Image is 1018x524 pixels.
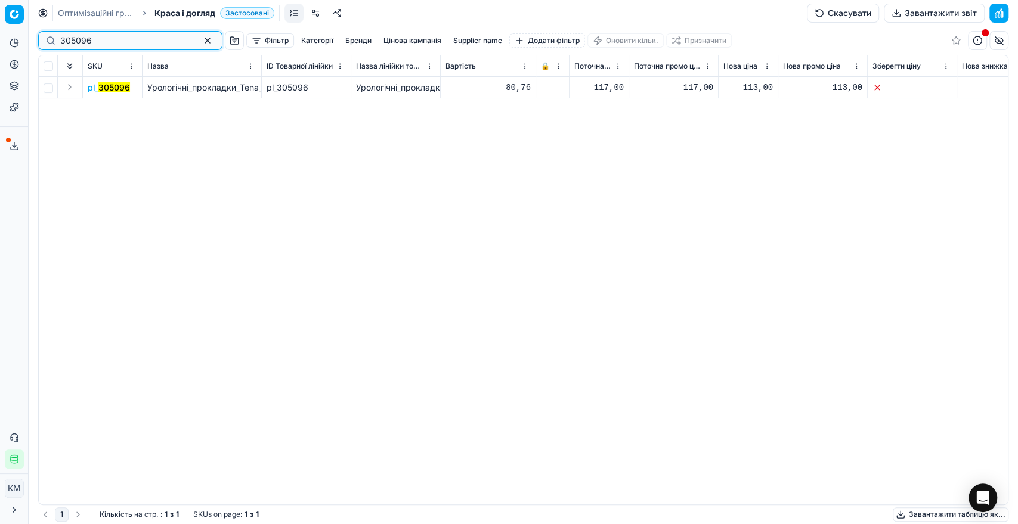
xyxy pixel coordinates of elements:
[783,61,841,71] span: Нова промо ціна
[872,61,921,71] span: Зберегти ціну
[71,507,85,522] button: Go to next page
[5,479,24,498] button: КM
[379,33,446,48] button: Цінова кампанія
[445,61,476,71] span: Вартість
[60,35,191,46] input: Пошук по SKU або назві
[147,82,438,92] span: Урологічні_прокладки_Tena_[DEMOGRAPHIC_DATA]_Slim_Normal_24_шт.
[356,61,423,71] span: Назва лінійки товарів
[634,61,701,71] span: Поточна промо ціна
[63,59,77,73] button: Expand all
[98,82,130,92] mark: 305096
[154,7,215,19] span: Краса і догляд
[5,479,23,497] span: КM
[634,82,713,94] div: 117,00
[38,507,85,522] nav: pagination
[267,82,346,94] div: pl_305096
[58,7,274,19] nav: breadcrumb
[723,61,757,71] span: Нова ціна
[666,33,732,48] button: Призначити
[969,483,997,512] div: Open Intercom Messenger
[88,82,130,94] button: pl_305096
[448,33,507,48] button: Supplier name
[100,510,179,519] div: :
[100,510,158,519] span: Кількість на стр.
[574,82,624,94] div: 117,00
[296,33,338,48] button: Категорії
[587,33,664,48] button: Оновити кільк.
[256,510,259,519] strong: 1
[170,510,174,519] strong: з
[723,82,773,94] div: 113,00
[250,510,253,519] strong: з
[341,33,376,48] button: Бренди
[783,82,862,94] div: 113,00
[58,7,134,19] a: Оптимізаційні групи
[176,510,179,519] strong: 1
[55,507,69,522] button: 1
[88,61,103,71] span: SKU
[541,61,550,71] span: 🔒
[147,61,169,71] span: Назва
[574,61,612,71] span: Поточна ціна
[356,82,435,94] div: Урологічні_прокладки_Tena_[DEMOGRAPHIC_DATA]_Slim_Normal_24_шт.
[245,510,247,519] strong: 1
[63,80,77,94] button: Expand
[445,82,531,94] div: 80,76
[962,61,1008,71] span: Нова знижка
[165,510,168,519] strong: 1
[88,82,130,94] span: pl_
[154,7,274,19] span: Краса і доглядЗастосовані
[509,33,585,48] button: Додати фільтр
[220,7,274,19] span: Застосовані
[193,510,242,519] span: SKUs on page :
[38,507,52,522] button: Go to previous page
[807,4,879,23] button: Скасувати
[893,507,1008,522] button: Завантажити таблицю як...
[267,61,333,71] span: ID Товарної лінійки
[884,4,985,23] button: Завантажити звіт
[246,33,294,48] button: Фільтр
